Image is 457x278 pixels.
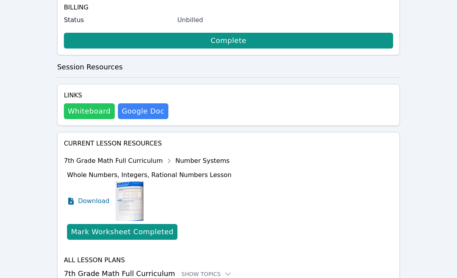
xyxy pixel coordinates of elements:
button: Whiteboard [64,103,115,119]
h4: All Lesson Plans [64,256,393,265]
img: Whole Numbers, Integers, Rational Numbers Lesson [116,181,144,221]
span: Download [78,196,110,206]
h4: Current Lesson Resources [64,139,393,148]
button: Mark Worksheet Completed [67,224,177,240]
a: Complete [64,33,393,49]
span: Whole Numbers, Integers, Rational Numbers Lesson [67,171,231,179]
label: Status [64,15,173,25]
h4: Billing [64,3,393,12]
div: 7th Grade Math Full Curriculum Number Systems [64,155,231,167]
h3: Session Resources [57,62,400,73]
div: Unbilled [177,15,394,25]
button: Show Topics [181,270,232,278]
div: Mark Worksheet Completed [71,226,173,237]
a: Google Doc [118,103,168,119]
h4: Links [64,91,168,100]
a: Download [67,181,110,221]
